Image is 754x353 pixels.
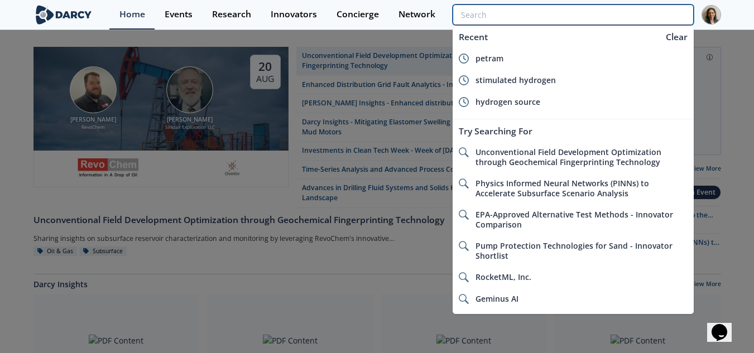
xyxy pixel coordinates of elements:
[453,4,693,25] input: Advanced Search
[459,294,469,304] img: icon
[271,10,317,19] div: Innovators
[662,31,691,43] div: Clear
[459,54,469,64] img: icon
[476,293,518,304] span: Geminus AI
[453,27,660,47] div: Recent
[459,210,469,220] img: icon
[337,10,379,19] div: Concierge
[119,10,145,19] div: Home
[476,75,556,85] span: stimulated hydrogen
[459,178,469,188] img: icon
[476,53,503,64] span: petram
[459,75,469,85] img: icon
[459,147,469,157] img: icon
[212,10,251,19] div: Research
[459,272,469,282] img: icon
[702,5,721,25] img: Profile
[453,121,693,142] div: Try Searching For
[476,240,673,261] span: Pump Protection Technologies for Sand - Innovator Shortlist
[33,5,94,25] img: logo-wide.svg
[459,97,469,107] img: icon
[476,147,661,167] span: Unconventional Field Development Optimization through Geochemical Fingerprinting Technology
[707,308,743,342] iframe: chat widget
[165,10,193,19] div: Events
[476,209,673,230] span: EPA-Approved Alternative Test Methods - Innovator Comparison
[476,178,649,199] span: Physics Informed Neural Networks (PINNs) to Accelerate Subsurface Scenario Analysis
[459,241,469,251] img: icon
[476,272,531,282] span: RocketML, Inc.
[398,10,435,19] div: Network
[476,96,540,107] span: hydrogen source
